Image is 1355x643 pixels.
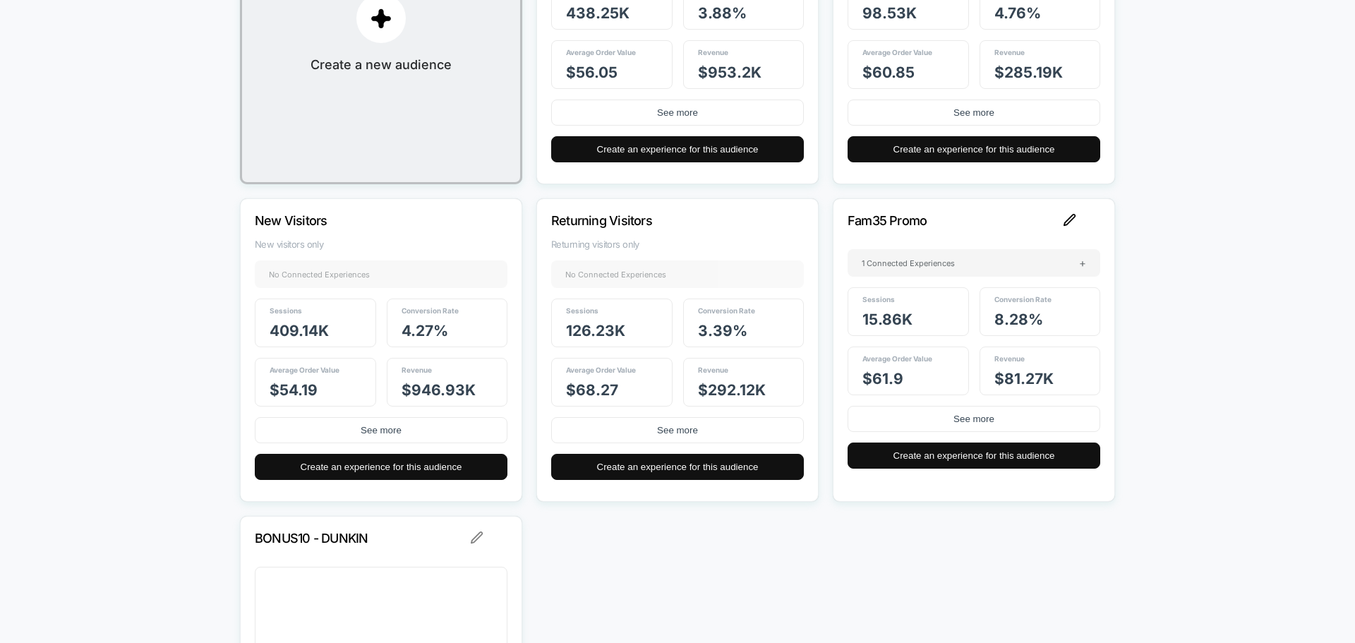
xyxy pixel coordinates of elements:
[848,136,1100,162] button: Create an experience for this audience
[994,48,1025,56] span: Revenue
[551,100,804,126] button: See more
[270,381,318,399] span: $ 54.19
[862,258,955,268] span: 1 Connected Experiences
[848,213,1062,228] p: Fam35 Promo
[862,370,903,387] span: $ 61.9
[698,322,747,339] span: 3.39 %
[402,306,459,315] span: Conversion Rate
[994,64,1063,81] span: $ 285.19k
[566,48,636,56] span: Average Order Value
[270,322,329,339] span: 409.14k
[255,454,507,480] button: Create an experience for this audience
[862,4,917,22] span: 98.53k
[255,531,469,546] p: BONUS10 - DUNKIN
[402,322,448,339] span: 4.27 %
[862,354,932,363] span: Average Order Value
[862,64,915,81] span: $ 60.85
[698,366,728,374] span: Revenue
[270,366,339,374] span: Average Order Value
[994,4,1041,22] span: 4.76 %
[698,48,728,56] span: Revenue
[848,443,1100,469] button: Create an experience for this audience
[994,295,1052,304] span: Conversion Rate
[994,354,1025,363] span: Revenue
[698,4,747,22] span: 3.88 %
[848,406,1100,432] button: See more
[551,239,804,250] span: Returning visitors only
[255,213,469,228] p: New Visitors
[566,306,598,315] span: Sessions
[566,4,630,22] span: 438.25k
[566,366,636,374] span: Average Order Value
[1079,256,1086,270] span: +
[551,417,804,443] button: See more
[471,531,483,544] img: edit
[698,306,755,315] span: Conversion Rate
[994,311,1043,328] span: 8.28 %
[848,100,1100,126] button: See more
[255,417,507,443] button: See more
[270,306,302,315] span: Sessions
[371,8,392,29] img: plus
[551,136,804,162] button: Create an experience for this audience
[698,64,761,81] span: $ 953.2k
[862,295,895,304] span: Sessions
[551,454,804,480] button: Create an experience for this audience
[994,370,1054,387] span: $ 81.27k
[566,381,618,399] span: $ 68.27
[566,64,618,81] span: $ 56.05
[862,311,913,328] span: 15.86k
[698,381,766,399] span: $ 292.12k
[566,322,625,339] span: 126.23k
[255,239,507,250] span: New visitors only
[1064,214,1076,227] img: edit
[402,381,476,399] span: $ 946.93k
[402,366,432,374] span: Revenue
[311,57,452,72] span: Create a new audience
[862,48,932,56] span: Average Order Value
[551,213,766,228] p: Returning Visitors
